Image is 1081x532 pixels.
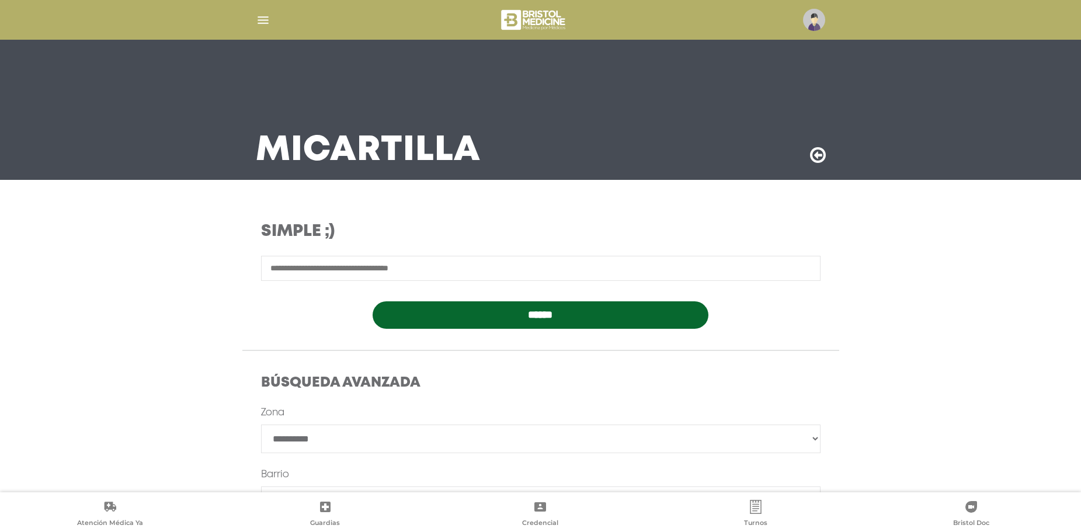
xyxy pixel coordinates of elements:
[803,9,825,31] img: profile-placeholder.svg
[499,6,569,34] img: bristol-medicine-blanco.png
[256,135,481,166] h3: Mi Cartilla
[953,519,989,529] span: Bristol Doc
[261,222,616,242] h3: Simple ;)
[648,500,864,530] a: Turnos
[261,375,821,392] h4: Búsqueda Avanzada
[522,519,558,529] span: Credencial
[261,406,284,420] label: Zona
[77,519,143,529] span: Atención Médica Ya
[310,519,340,529] span: Guardias
[256,13,270,27] img: Cober_menu-lines-white.svg
[2,500,218,530] a: Atención Médica Ya
[261,468,289,482] label: Barrio
[863,500,1079,530] a: Bristol Doc
[744,519,767,529] span: Turnos
[218,500,433,530] a: Guardias
[433,500,648,530] a: Credencial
